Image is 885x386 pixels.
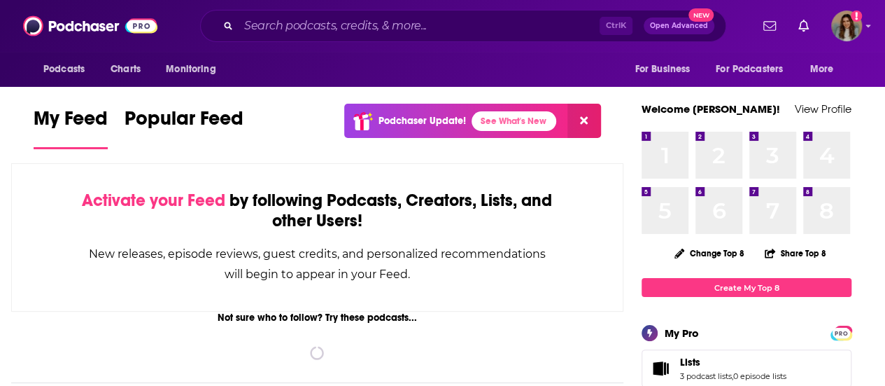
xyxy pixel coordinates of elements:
span: , [732,371,733,381]
div: Search podcasts, credits, & more... [200,10,726,42]
a: Lists [680,356,786,368]
div: Not sure who to follow? Try these podcasts... [11,312,623,324]
span: Logged in as daniellegrant [831,11,862,41]
span: Charts [111,60,141,79]
span: PRO [833,328,849,338]
button: Open AdvancedNew [644,18,714,34]
button: open menu [156,56,234,83]
a: Lists [646,359,674,378]
span: My Feed [34,106,108,139]
a: 3 podcast lists [680,371,732,381]
span: Monitoring [166,60,215,79]
a: View Profile [795,102,851,116]
button: Share Top 8 [764,240,827,267]
span: Lists [680,356,700,368]
a: 0 episode lists [733,371,786,381]
a: Charts [101,56,149,83]
span: For Business [635,60,690,79]
a: Show notifications dropdown [758,14,781,38]
a: My Feed [34,106,108,149]
span: Activate your Feed [82,190,225,211]
div: by following Podcasts, Creators, Lists, and other Users! [82,191,553,231]
button: Show profile menu [831,11,862,41]
span: Open Advanced [650,22,708,29]
span: Ctrl K [600,17,632,35]
span: Podcasts [43,60,85,79]
button: open menu [34,56,103,83]
div: New releases, episode reviews, guest credits, and personalized recommendations will begin to appe... [82,244,553,284]
a: Create My Top 8 [642,278,851,297]
a: PRO [833,327,849,338]
p: Podchaser Update! [378,115,466,127]
button: open menu [800,56,851,83]
button: open menu [707,56,803,83]
svg: Email not verified [851,11,862,22]
div: My Pro [665,326,699,340]
img: User Profile [831,11,862,41]
input: Search podcasts, credits, & more... [239,15,600,37]
a: Popular Feed [125,106,243,149]
span: For Podcasters [716,60,783,79]
span: New [688,8,714,22]
button: open menu [625,56,707,83]
button: Change Top 8 [666,244,753,262]
a: Welcome [PERSON_NAME]! [642,102,780,116]
a: See What's New [472,111,556,131]
span: Popular Feed [125,106,243,139]
img: Podchaser - Follow, Share and Rate Podcasts [23,13,157,39]
span: More [810,60,834,79]
a: Show notifications dropdown [793,14,814,38]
